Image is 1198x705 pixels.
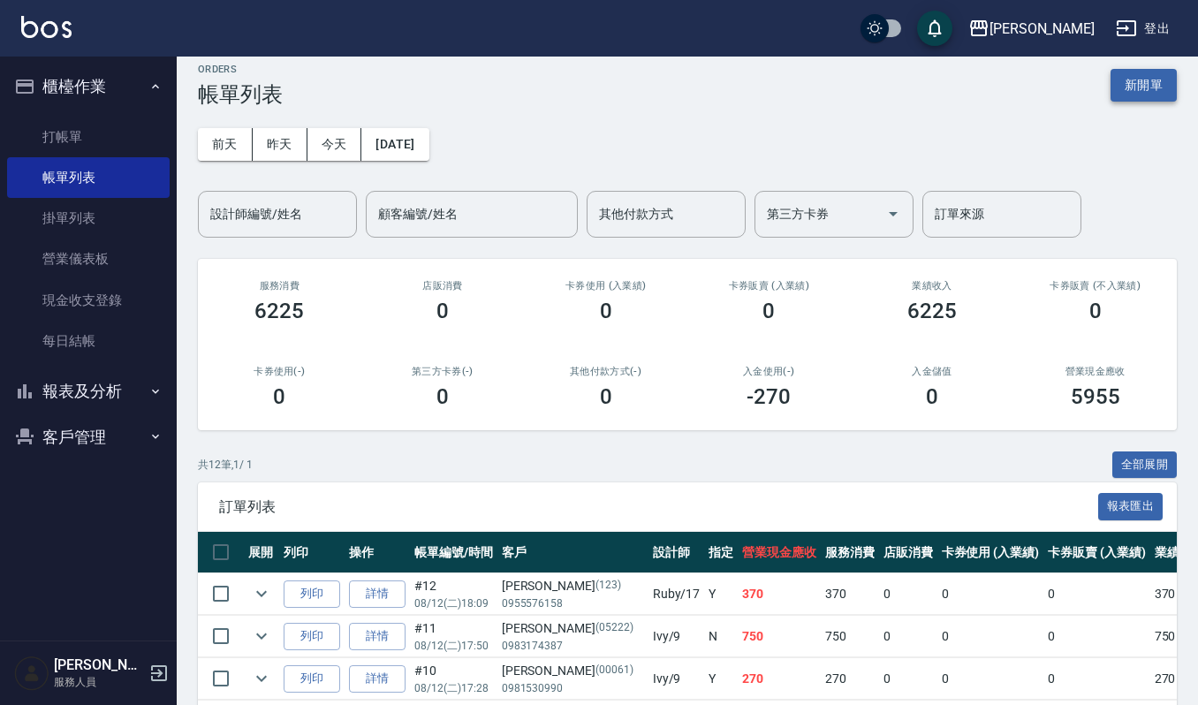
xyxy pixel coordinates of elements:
[497,532,648,573] th: 客戶
[198,457,253,473] p: 共 12 筆, 1 / 1
[879,573,937,615] td: 0
[7,414,170,460] button: 客戶管理
[502,577,644,595] div: [PERSON_NAME]
[414,638,493,654] p: 08/12 (二) 17:50
[704,573,738,615] td: Y
[502,680,644,696] p: 0981530990
[762,299,775,323] h3: 0
[595,619,633,638] p: (05222)
[502,638,644,654] p: 0983174387
[198,82,283,107] h3: 帳單列表
[248,623,275,649] button: expand row
[738,616,821,657] td: 750
[879,532,937,573] th: 店販消費
[821,616,879,657] td: 750
[54,656,144,674] h5: [PERSON_NAME]
[7,157,170,198] a: 帳單列表
[907,299,957,323] h3: 6225
[821,658,879,700] td: 270
[284,580,340,608] button: 列印
[7,368,170,414] button: 報表及分析
[1043,616,1150,657] td: 0
[198,128,253,161] button: 前天
[738,573,821,615] td: 370
[248,580,275,607] button: expand row
[821,532,879,573] th: 服務消費
[1043,532,1150,573] th: 卡券販賣 (入業績)
[1112,451,1178,479] button: 全部展開
[872,366,993,377] h2: 入金儲值
[1109,12,1177,45] button: 登出
[545,280,666,292] h2: 卡券使用 (入業績)
[7,198,170,239] a: 掛單列表
[648,616,705,657] td: Ivy /9
[7,280,170,321] a: 現金收支登錄
[937,658,1044,700] td: 0
[709,366,830,377] h2: 入金使用(-)
[704,616,738,657] td: N
[1089,299,1102,323] h3: 0
[349,665,406,693] a: 詳情
[595,577,621,595] p: (123)
[54,674,144,690] p: 服務人員
[648,532,705,573] th: 設計師
[937,532,1044,573] th: 卡券使用 (入業績)
[879,200,907,228] button: Open
[436,384,449,409] h3: 0
[738,658,821,700] td: 270
[989,18,1095,40] div: [PERSON_NAME]
[284,665,340,693] button: 列印
[410,616,497,657] td: #11
[1098,493,1164,520] button: 報表匯出
[879,616,937,657] td: 0
[595,662,633,680] p: (00061)
[704,658,738,700] td: Y
[1035,280,1156,292] h2: 卡券販賣 (不入業績)
[436,299,449,323] h3: 0
[219,280,340,292] h3: 服務消費
[502,619,644,638] div: [PERSON_NAME]
[383,366,504,377] h2: 第三方卡券(-)
[284,623,340,650] button: 列印
[7,239,170,279] a: 營業儀表板
[219,366,340,377] h2: 卡券使用(-)
[244,532,279,573] th: 展開
[361,128,428,161] button: [DATE]
[747,384,791,409] h3: -270
[254,299,304,323] h3: 6225
[383,280,504,292] h2: 店販消費
[1043,658,1150,700] td: 0
[1098,497,1164,514] a: 報表匯出
[821,573,879,615] td: 370
[648,658,705,700] td: Ivy /9
[21,16,72,38] img: Logo
[1111,76,1177,93] a: 新開單
[961,11,1102,47] button: [PERSON_NAME]
[1111,69,1177,102] button: 新開單
[7,117,170,157] a: 打帳單
[349,580,406,608] a: 詳情
[307,128,362,161] button: 今天
[709,280,830,292] h2: 卡券販賣 (入業績)
[502,662,644,680] div: [PERSON_NAME]
[414,595,493,611] p: 08/12 (二) 18:09
[937,616,1044,657] td: 0
[545,366,666,377] h2: 其他付款方式(-)
[926,384,938,409] h3: 0
[279,532,345,573] th: 列印
[410,658,497,700] td: #10
[248,665,275,692] button: expand row
[917,11,952,46] button: save
[872,280,993,292] h2: 業績收入
[7,321,170,361] a: 每日結帳
[738,532,821,573] th: 營業現金應收
[7,64,170,110] button: 櫃檯作業
[1035,366,1156,377] h2: 營業現金應收
[704,532,738,573] th: 指定
[410,532,497,573] th: 帳單編號/時間
[198,64,283,75] h2: ORDERS
[502,595,644,611] p: 0955576158
[1043,573,1150,615] td: 0
[349,623,406,650] a: 詳情
[600,299,612,323] h3: 0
